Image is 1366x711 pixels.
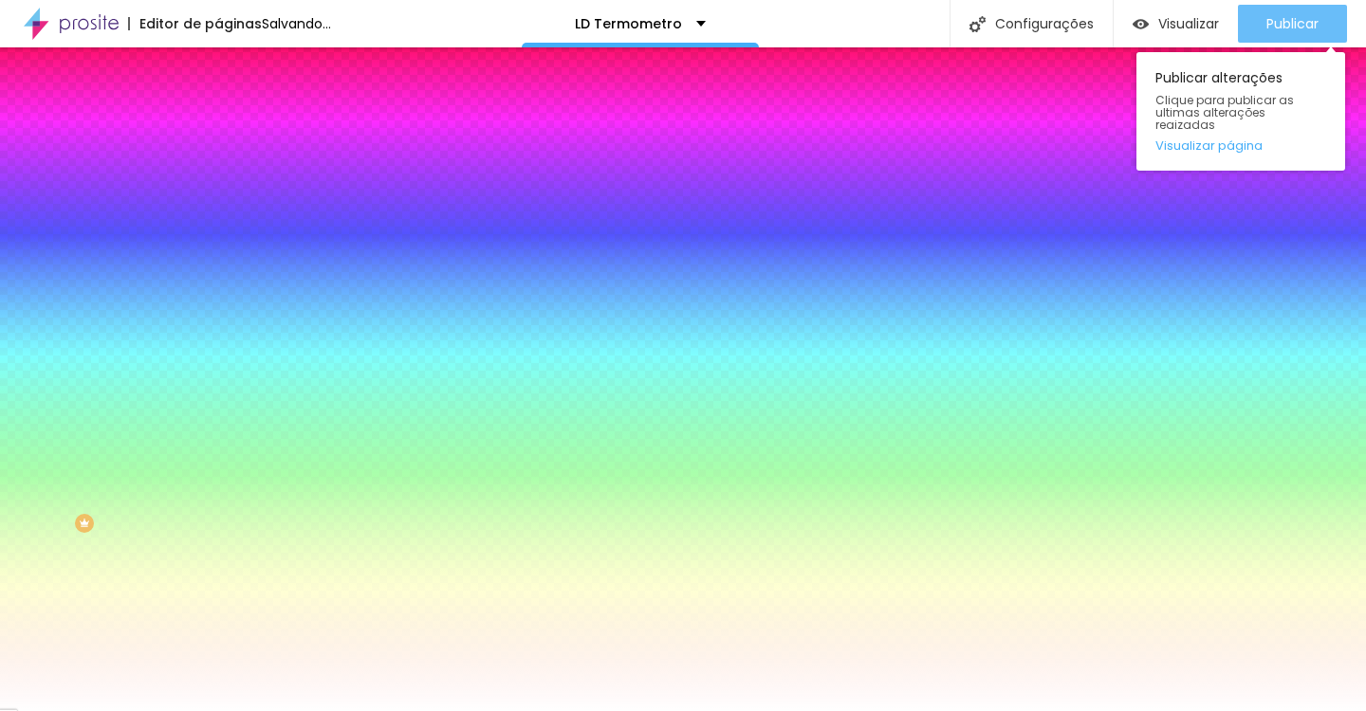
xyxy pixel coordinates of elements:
span: Publicar [1266,16,1319,31]
img: view-1.svg [1133,16,1149,32]
a: Visualizar página [1155,139,1326,152]
div: Editor de páginas [128,17,262,30]
div: Salvando... [262,17,331,30]
button: Visualizar [1114,5,1238,43]
span: Clique para publicar as ultimas alterações reaizadas [1155,94,1326,132]
img: Icone [969,16,986,32]
p: LD Termometro [575,17,682,30]
div: Publicar alterações [1136,52,1345,171]
button: Publicar [1238,5,1347,43]
span: Visualizar [1158,16,1219,31]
